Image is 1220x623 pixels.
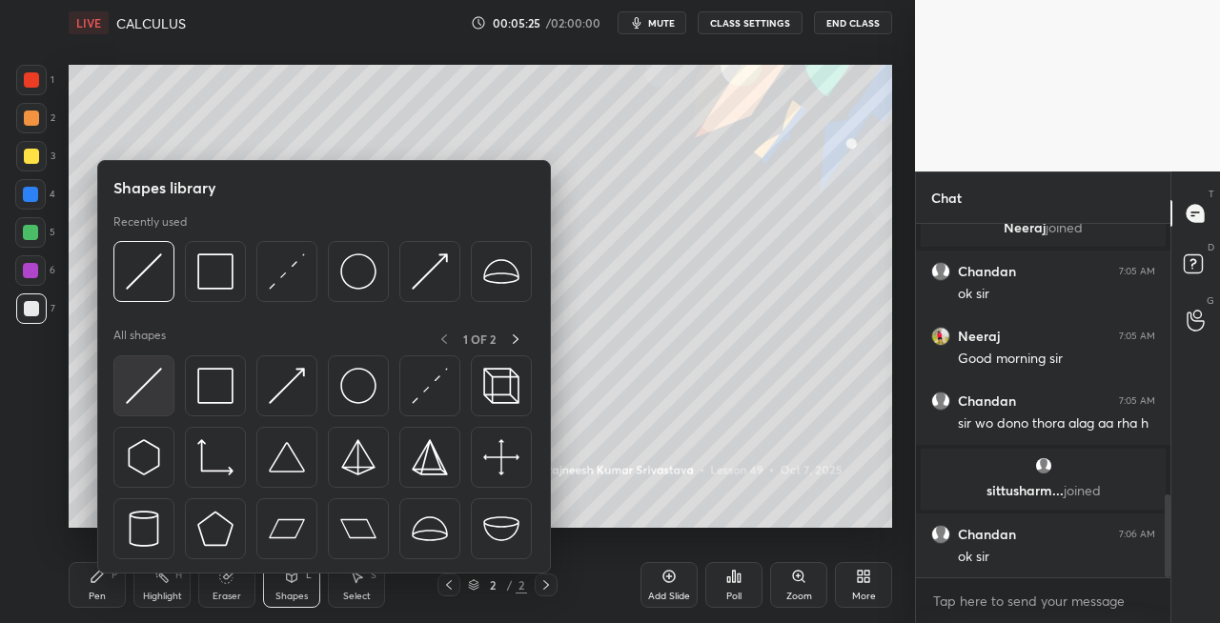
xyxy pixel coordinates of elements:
[340,368,376,404] img: svg+xml;charset=utf-8,%3Csvg%20xmlns%3D%22http%3A%2F%2Fwww.w3.org%2F2000%2Fsvg%22%20width%3D%2236...
[126,511,162,547] img: svg+xml;charset=utf-8,%3Csvg%20xmlns%3D%22http%3A%2F%2Fwww.w3.org%2F2000%2Fsvg%22%20width%3D%2228...
[197,511,234,547] img: svg+xml;charset=utf-8,%3Csvg%20xmlns%3D%22http%3A%2F%2Fwww.w3.org%2F2000%2Fsvg%22%20width%3D%2234...
[116,14,186,32] h4: CALCULUS
[89,592,106,601] div: Pen
[269,511,305,547] img: svg+xml;charset=utf-8,%3Csvg%20xmlns%3D%22http%3A%2F%2Fwww.w3.org%2F2000%2Fsvg%22%20width%3D%2244...
[931,327,950,346] img: 59b49b1cd3f44588bc28bfe475d8fb14.jpg
[16,65,54,95] div: 1
[197,253,234,290] img: svg+xml;charset=utf-8,%3Csvg%20xmlns%3D%22http%3A%2F%2Fwww.w3.org%2F2000%2Fsvg%22%20width%3D%2234...
[306,571,312,580] div: L
[126,439,162,475] img: svg+xml;charset=utf-8,%3Csvg%20xmlns%3D%22http%3A%2F%2Fwww.w3.org%2F2000%2Fsvg%22%20width%3D%2230...
[16,293,55,324] div: 7
[916,172,977,223] p: Chat
[698,11,803,34] button: CLASS SETTINGS
[1119,266,1155,277] div: 7:05 AM
[16,103,55,133] div: 2
[1119,529,1155,540] div: 7:06 AM
[1208,240,1214,254] p: D
[1119,331,1155,342] div: 7:05 AM
[958,392,1016,410] h6: Chandan
[958,350,1155,369] div: Good morning sir
[958,526,1016,543] h6: Chandan
[175,571,182,580] div: H
[113,214,187,230] p: Recently used
[143,592,182,601] div: Highlight
[958,414,1155,433] div: sir wo dono thora alag aa rha h
[726,592,742,601] div: Poll
[412,253,448,290] img: svg+xml;charset=utf-8,%3Csvg%20xmlns%3D%22http%3A%2F%2Fwww.w3.org%2F2000%2Fsvg%22%20width%3D%2230...
[516,576,527,593] div: 2
[1034,456,1053,475] img: default.png
[412,368,448,404] img: svg+xml;charset=utf-8,%3Csvg%20xmlns%3D%22http%3A%2F%2Fwww.w3.org%2F2000%2Fsvg%22%20width%3D%2230...
[269,253,305,290] img: svg+xml;charset=utf-8,%3Csvg%20xmlns%3D%22http%3A%2F%2Fwww.w3.org%2F2000%2Fsvg%22%20width%3D%2230...
[412,511,448,547] img: svg+xml;charset=utf-8,%3Csvg%20xmlns%3D%22http%3A%2F%2Fwww.w3.org%2F2000%2Fsvg%22%20width%3D%2238...
[648,16,675,30] span: mute
[371,571,376,580] div: S
[113,328,166,352] p: All shapes
[412,439,448,475] img: svg+xml;charset=utf-8,%3Csvg%20xmlns%3D%22http%3A%2F%2Fwww.w3.org%2F2000%2Fsvg%22%20width%3D%2234...
[931,392,950,411] img: default.png
[931,525,950,544] img: default.png
[483,253,519,290] img: svg+xml;charset=utf-8,%3Csvg%20xmlns%3D%22http%3A%2F%2Fwww.w3.org%2F2000%2Fsvg%22%20width%3D%2238...
[126,253,162,290] img: svg+xml;charset=utf-8,%3Csvg%20xmlns%3D%22http%3A%2F%2Fwww.w3.org%2F2000%2Fsvg%22%20width%3D%2230...
[931,262,950,281] img: default.png
[932,483,1154,498] p: sittusharm...
[15,217,55,248] div: 5
[126,368,162,404] img: svg+xml;charset=utf-8,%3Csvg%20xmlns%3D%22http%3A%2F%2Fwww.w3.org%2F2000%2Fsvg%22%20width%3D%2230...
[958,548,1155,567] div: ok sir
[483,511,519,547] img: svg+xml;charset=utf-8,%3Csvg%20xmlns%3D%22http%3A%2F%2Fwww.w3.org%2F2000%2Fsvg%22%20width%3D%2238...
[15,255,55,286] div: 6
[269,439,305,475] img: svg+xml;charset=utf-8,%3Csvg%20xmlns%3D%22http%3A%2F%2Fwww.w3.org%2F2000%2Fsvg%22%20width%3D%2238...
[197,368,234,404] img: svg+xml;charset=utf-8,%3Csvg%20xmlns%3D%22http%3A%2F%2Fwww.w3.org%2F2000%2Fsvg%22%20width%3D%2234...
[213,592,241,601] div: Eraser
[340,253,376,290] img: svg+xml;charset=utf-8,%3Csvg%20xmlns%3D%22http%3A%2F%2Fwww.w3.org%2F2000%2Fsvg%22%20width%3D%2236...
[648,592,690,601] div: Add Slide
[958,263,1016,280] h6: Chandan
[618,11,686,34] button: mute
[506,579,512,591] div: /
[932,220,1154,235] p: Neeraj
[852,592,876,601] div: More
[343,592,371,601] div: Select
[1046,218,1083,236] span: joined
[340,511,376,547] img: svg+xml;charset=utf-8,%3Csvg%20xmlns%3D%22http%3A%2F%2Fwww.w3.org%2F2000%2Fsvg%22%20width%3D%2244...
[1064,481,1101,499] span: joined
[916,224,1170,577] div: grid
[1119,395,1155,407] div: 7:05 AM
[15,179,55,210] div: 4
[1207,293,1214,308] p: G
[340,439,376,475] img: svg+xml;charset=utf-8,%3Csvg%20xmlns%3D%22http%3A%2F%2Fwww.w3.org%2F2000%2Fsvg%22%20width%3D%2234...
[269,368,305,404] img: svg+xml;charset=utf-8,%3Csvg%20xmlns%3D%22http%3A%2F%2Fwww.w3.org%2F2000%2Fsvg%22%20width%3D%2230...
[483,579,502,591] div: 2
[16,141,55,171] div: 3
[1209,187,1214,201] p: T
[958,285,1155,304] div: ok sir
[275,592,308,601] div: Shapes
[958,328,1000,345] h6: Neeraj
[814,11,892,34] button: End Class
[483,439,519,475] img: svg+xml;charset=utf-8,%3Csvg%20xmlns%3D%22http%3A%2F%2Fwww.w3.org%2F2000%2Fsvg%22%20width%3D%2240...
[786,592,812,601] div: Zoom
[463,332,496,347] p: 1 OF 2
[483,368,519,404] img: svg+xml;charset=utf-8,%3Csvg%20xmlns%3D%22http%3A%2F%2Fwww.w3.org%2F2000%2Fsvg%22%20width%3D%2235...
[69,11,109,34] div: LIVE
[197,439,234,475] img: svg+xml;charset=utf-8,%3Csvg%20xmlns%3D%22http%3A%2F%2Fwww.w3.org%2F2000%2Fsvg%22%20width%3D%2233...
[112,571,117,580] div: P
[113,176,216,199] h5: Shapes library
